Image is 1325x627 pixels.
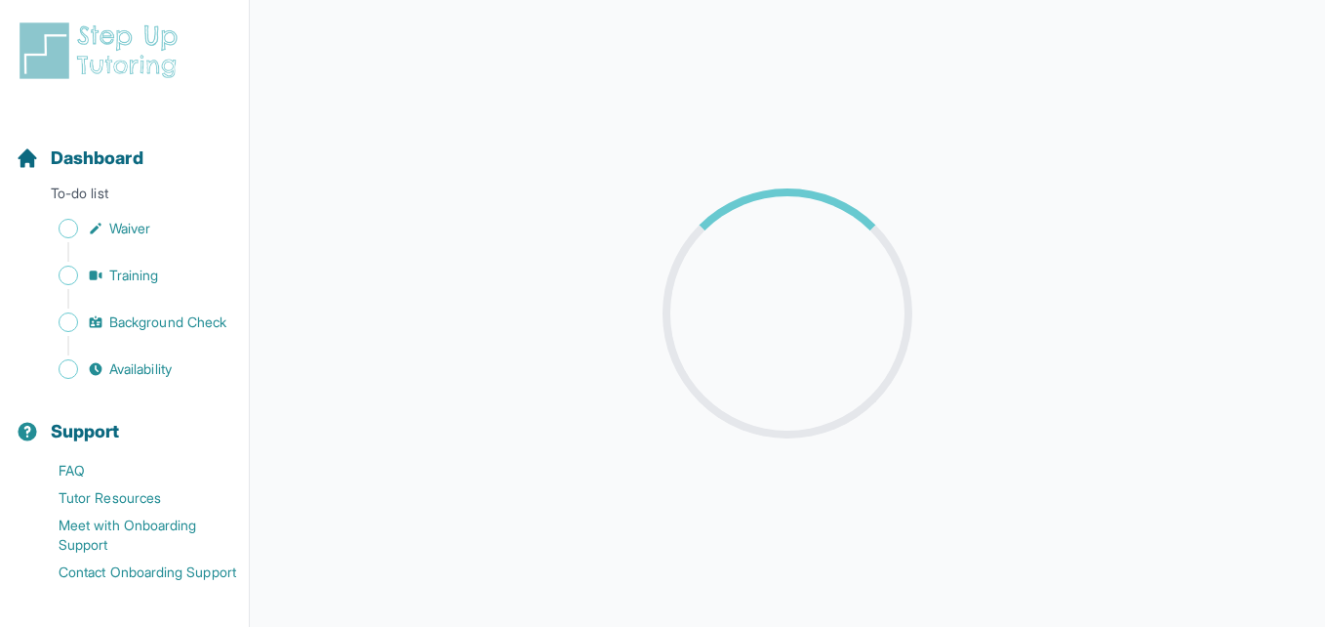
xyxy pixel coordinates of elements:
[8,184,241,211] p: To-do list
[16,20,189,82] img: logo
[16,457,249,484] a: FAQ
[8,387,241,453] button: Support
[109,219,150,238] span: Waiver
[109,313,226,332] span: Background Check
[16,215,249,242] a: Waiver
[51,418,120,445] span: Support
[16,559,249,586] a: Contact Onboarding Support
[16,512,249,559] a: Meet with Onboarding Support
[8,113,241,180] button: Dashboard
[16,262,249,289] a: Training
[16,309,249,336] a: Background Check
[109,359,172,379] span: Availability
[16,355,249,383] a: Availability
[16,145,143,172] a: Dashboard
[51,145,143,172] span: Dashboard
[109,266,159,285] span: Training
[16,484,249,512] a: Tutor Resources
